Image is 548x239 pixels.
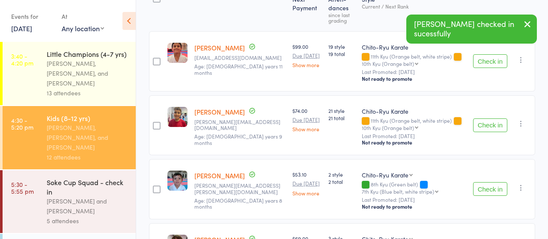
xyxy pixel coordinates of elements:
[362,139,466,146] div: Not ready to promote
[362,107,466,115] div: Chito-Ryu Karate
[11,53,33,66] time: 3:40 - 4:20 pm
[292,107,322,132] div: $74.00
[292,53,322,59] small: Due [DATE]
[62,24,104,33] div: Any location
[11,181,34,195] time: 5:30 - 5:55 pm
[292,190,322,196] a: Show more
[292,126,322,132] a: Show more
[194,183,286,195] small: joyce.hardy@gmail.com
[167,43,188,63] img: image1742604288.png
[47,196,128,216] div: [PERSON_NAME] and [PERSON_NAME]
[292,43,322,68] div: $99.00
[362,125,414,130] div: 10th Kyu (Orange belt)
[194,133,282,146] span: Age: [DEMOGRAPHIC_DATA] years 9 months
[328,114,355,121] span: 21 total
[194,55,286,61] small: gwindsouza@gmail.com
[328,12,355,23] div: since last grading
[362,189,434,194] div: 7th Kyu (Blue belt, white stripe)
[3,106,136,169] a: 4:30 -5:20 pmKids (8-12 yrs)[PERSON_NAME], [PERSON_NAME], and [PERSON_NAME]12 attendees
[362,3,466,9] div: Current / Next Rank
[292,62,322,68] a: Show more
[47,152,128,162] div: 12 attendees
[47,49,128,59] div: Little Champions (4-7 yrs)
[473,182,507,196] button: Check in
[194,171,245,180] a: [PERSON_NAME]
[11,117,33,130] time: 4:30 - 5:20 pm
[328,43,355,50] span: 19 style
[47,216,128,226] div: 5 attendees
[194,43,245,52] a: [PERSON_NAME]
[292,171,322,195] div: $53.10
[362,171,408,179] div: Chito-Ryu Karate
[362,133,466,139] small: Last Promoted: [DATE]
[328,178,355,185] span: 2 total
[167,171,188,191] img: image1622184517.png
[62,9,104,24] div: At
[406,15,537,44] div: [PERSON_NAME] checked in sucessfully
[362,43,466,51] div: Chito-Ryu Karate
[194,62,283,76] span: Age: [DEMOGRAPHIC_DATA] years 11 months
[362,197,466,203] small: Last Promoted: [DATE]
[292,180,322,186] small: Due [DATE]
[47,177,128,196] div: Soke Cup Squad - check in
[362,203,466,210] div: Not ready to promote
[328,50,355,57] span: 19 total
[167,107,188,127] img: image1721801689.png
[194,197,282,210] span: Age: [DEMOGRAPHIC_DATA] years 8 months
[328,107,355,114] span: 21 style
[362,61,414,66] div: 10th Kyu (Orange belt)
[194,119,286,131] small: Darren@dolphinmarine.com.au
[47,123,128,152] div: [PERSON_NAME], [PERSON_NAME], and [PERSON_NAME]
[473,118,507,132] button: Check in
[292,117,322,123] small: Due [DATE]
[47,59,128,88] div: [PERSON_NAME], [PERSON_NAME], and [PERSON_NAME]
[362,69,466,75] small: Last Promoted: [DATE]
[194,107,245,116] a: [PERSON_NAME]
[362,118,466,130] div: 11th Kyu (Orange belt, white stripe)
[362,181,466,194] div: 8th Kyu (Green belt)
[3,170,136,233] a: 5:30 -5:55 pmSoke Cup Squad - check in[PERSON_NAME] and [PERSON_NAME]5 attendees
[362,53,466,66] div: 11th Kyu (Orange belt, white stripe)
[47,113,128,123] div: Kids (8-12 yrs)
[473,54,507,68] button: Check in
[11,24,32,33] a: [DATE]
[11,9,53,24] div: Events for
[362,75,466,82] div: Not ready to promote
[47,88,128,98] div: 13 attendees
[3,42,136,105] a: 3:40 -4:20 pmLittle Champions (4-7 yrs)[PERSON_NAME], [PERSON_NAME], and [PERSON_NAME]13 attendees
[328,171,355,178] span: 2 style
